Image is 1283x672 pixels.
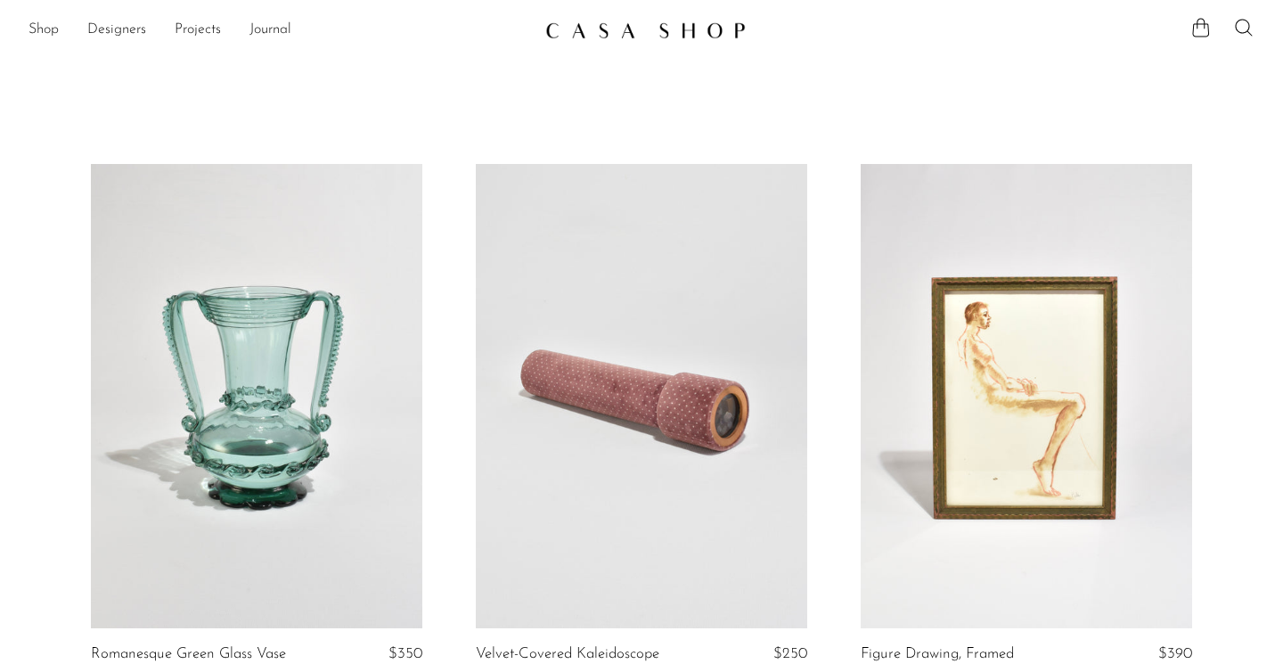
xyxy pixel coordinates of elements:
a: Romanesque Green Glass Vase [91,646,286,662]
ul: NEW HEADER MENU [29,15,531,45]
a: Projects [175,19,221,42]
a: Figure Drawing, Framed [861,646,1014,662]
a: Shop [29,19,59,42]
nav: Desktop navigation [29,15,531,45]
a: Journal [249,19,291,42]
a: Velvet-Covered Kaleidoscope [476,646,659,662]
span: $390 [1158,646,1192,661]
span: $250 [773,646,807,661]
span: $350 [388,646,422,661]
a: Designers [87,19,146,42]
